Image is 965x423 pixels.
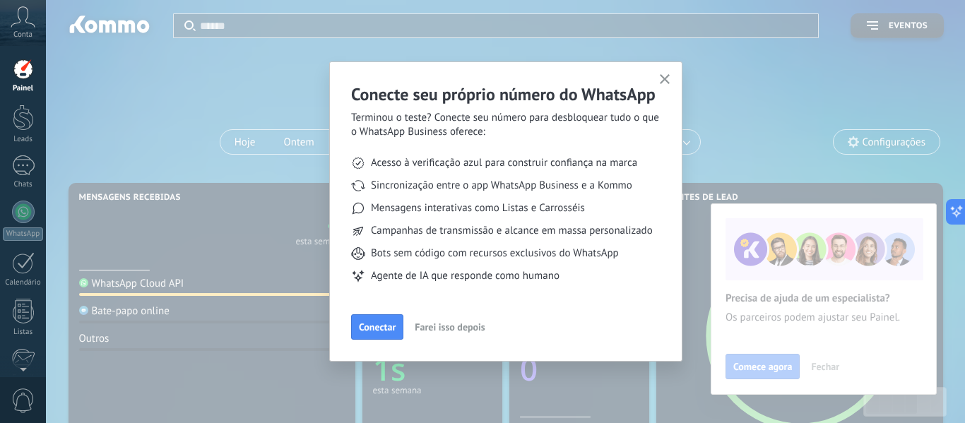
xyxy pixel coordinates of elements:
h2: Conecte seu próprio número do WhatsApp [351,83,661,105]
div: Painel [3,84,44,93]
button: Conectar [351,314,403,340]
span: Acesso à verificação azul para construir confiança na marca [371,156,637,170]
button: Farei isso depois [408,316,491,338]
span: Terminou o teste? Conecte seu número para desbloquear tudo o que o WhatsApp Business oferece: [351,111,661,139]
span: Agente de IA que responde como humano [371,269,560,283]
span: Conta [13,30,32,40]
div: Leads [3,135,44,144]
div: Chats [3,180,44,189]
span: Bots sem código com recursos exclusivos do WhatsApp [371,246,619,261]
div: WhatsApp [3,227,43,241]
span: Mensagens interativas como Listas e Carrosséis [371,201,585,215]
span: Sincronização entre o app WhatsApp Business e a Kommo [371,179,632,193]
div: Calendário [3,278,44,287]
span: Conectar [359,322,396,332]
span: Campanhas de transmissão e alcance em massa personalizado [371,224,653,238]
span: Farei isso depois [415,322,485,332]
div: Listas [3,328,44,337]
